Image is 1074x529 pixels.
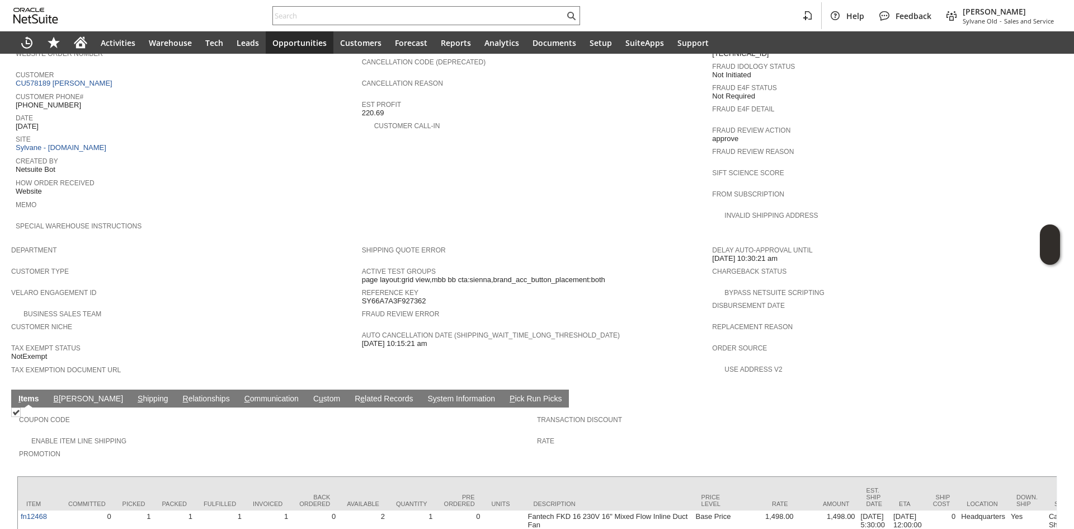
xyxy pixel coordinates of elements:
svg: Search [564,9,578,22]
a: Bypass NetSuite Scripting [724,289,824,297]
div: Location [967,500,1000,507]
svg: logo [13,8,58,24]
div: Invoiced [253,500,282,507]
span: SY66A7A3F927362 [362,297,426,306]
a: Active Test Groups [362,268,436,275]
a: Reports [434,31,478,54]
div: Shortcuts [40,31,67,54]
a: How Order Received [16,179,95,187]
div: Committed [68,500,106,507]
a: Replacement reason [712,323,793,331]
div: Ship Cost [933,494,950,507]
a: B[PERSON_NAME] [51,394,126,405]
a: Rate [537,437,554,445]
a: Related Records [352,394,416,405]
a: fn12468 [21,512,47,521]
span: P [510,394,515,403]
a: Enable Item Line Shipping [31,437,126,445]
span: Oracle Guided Learning Widget. To move around, please hold and drag [1040,245,1060,265]
a: Sift Science Score [712,169,784,177]
a: Customers [333,31,388,54]
a: Relationships [180,394,233,405]
span: NotExempt [11,352,47,361]
iframe: Click here to launch Oracle Guided Learning Help Panel [1040,224,1060,265]
span: S [138,394,143,403]
span: approve [712,134,738,143]
a: Tax Exempt Status [11,344,81,352]
a: Forecast [388,31,434,54]
span: Analytics [484,38,519,48]
div: Picked [123,500,145,507]
a: Cancellation Reason [362,79,443,87]
a: Created By [16,157,58,165]
span: Help [846,11,864,21]
div: Fulfilled [204,500,236,507]
a: Promotion [19,450,60,458]
a: Tax Exemption Document URL [11,366,121,374]
span: [PERSON_NAME] [963,6,1054,17]
span: Activities [101,38,135,48]
a: Fraud Idology Status [712,63,795,71]
a: Est Profit [362,101,401,109]
a: Home [67,31,94,54]
div: ETA [899,500,916,507]
span: Reports [441,38,471,48]
a: Fraud Review Action [712,127,790,134]
span: Customers [340,38,381,48]
span: SuiteApps [625,38,664,48]
a: Customer Call-in [374,122,440,130]
a: Support [671,31,715,54]
span: Warehouse [149,38,192,48]
a: Analytics [478,31,526,54]
a: Site [16,135,31,143]
div: Amount [805,500,850,507]
span: Setup [590,38,612,48]
div: Down. Ship [1016,494,1038,507]
span: Sylvane Old [963,17,997,25]
svg: Recent Records [20,36,34,49]
a: Unrolled view on [1043,392,1056,405]
span: Opportunities [272,38,327,48]
span: Support [677,38,709,48]
span: I [18,394,21,403]
a: Sylvane - [DOMAIN_NAME] [16,143,109,152]
span: page layout:grid view,mbb bb cta:sienna,brand_acc_button_placement:both [362,275,605,284]
div: Units [492,500,517,507]
span: Netsuite Bot [16,165,55,174]
div: Back Ordered [299,494,330,507]
img: Checked [11,408,21,417]
div: Price Level [701,494,727,507]
a: Department [11,246,57,254]
a: Date [16,114,33,122]
a: From Subscription [712,190,784,198]
span: e [360,394,365,403]
a: Disbursement Date [712,302,785,310]
a: Special Warehouse Instructions [16,222,142,230]
span: B [54,394,59,403]
span: C [244,394,250,403]
a: Recent Records [13,31,40,54]
span: Tech [205,38,223,48]
a: Warehouse [142,31,199,54]
span: [DATE] [16,122,39,131]
a: Business Sales Team [23,310,101,318]
a: Custom [310,394,343,405]
div: Available [347,500,379,507]
span: Documents [533,38,576,48]
a: Activities [94,31,142,54]
span: [PHONE_NUMBER] [16,101,81,110]
a: Customer Phone# [16,93,83,101]
a: Communication [242,394,302,405]
div: Quantity [396,500,427,507]
a: Reference Key [362,289,418,297]
input: Search [273,9,564,22]
a: Tech [199,31,230,54]
a: Delay Auto-Approval Until [712,246,812,254]
a: Fraud Review Error [362,310,440,318]
a: Pick Run Picks [507,394,564,405]
a: Velaro Engagement ID [11,289,96,297]
div: Description [534,500,685,507]
a: Fraud Review Reason [712,148,794,156]
span: Not Required [712,92,755,101]
span: [DATE] 10:30:21 am [712,254,778,263]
